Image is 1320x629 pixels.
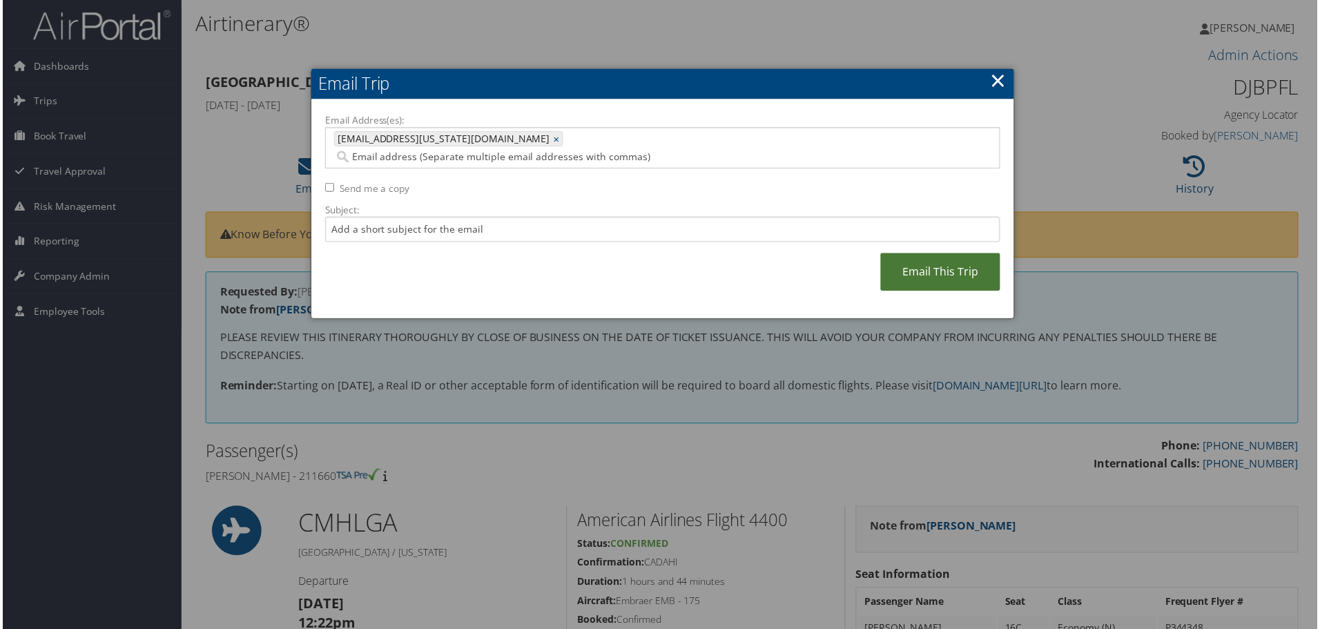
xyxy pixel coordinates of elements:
a: × [992,67,1008,95]
a: Email This Trip [882,254,1002,292]
label: Send me a copy [338,182,409,196]
input: Add a short subject for the email [324,217,1002,243]
label: Email Address(es): [324,114,1002,128]
span: [EMAIL_ADDRESS][US_STATE][DOMAIN_NAME] [333,133,550,146]
h2: Email Trip [310,69,1016,99]
a: × [553,133,562,146]
input: Email address (Separate multiple email addresses with commas) [333,151,893,164]
label: Subject: [324,204,1002,217]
